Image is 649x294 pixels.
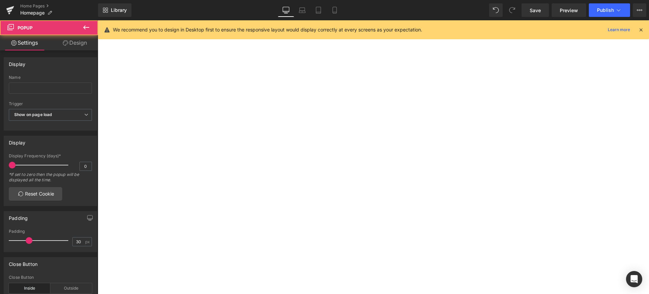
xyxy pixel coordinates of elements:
div: Padding [9,229,92,234]
a: Home Pages [20,3,98,9]
div: Trigger [9,101,92,106]
b: Show on page load [14,112,52,117]
a: Desktop [278,3,294,17]
div: Display [9,136,25,145]
div: Name [9,75,92,80]
a: Learn more [605,26,633,34]
a: Design [50,35,99,50]
div: Padding [9,211,28,221]
div: Close Button [9,275,92,280]
p: We recommend you to design in Desktop first to ensure the responsive layout would display correct... [113,26,422,33]
div: Display Frequency (days)* [9,154,92,158]
div: Close Button [9,257,38,267]
span: Preview [560,7,578,14]
div: *If set to zero then the popup will be displayed all the time.​ [9,172,92,187]
a: Tablet [310,3,327,17]
span: Publish [597,7,614,13]
a: Preview [552,3,586,17]
a: New Library [98,3,131,17]
a: Mobile [327,3,343,17]
button: Undo [489,3,503,17]
span: px [85,240,91,244]
span: Library [111,7,127,13]
div: Display [9,58,25,67]
div: Inside [9,283,50,293]
div: Open Intercom Messenger [626,271,642,287]
div: Outside [50,283,92,293]
a: Reset Cookie [9,187,62,201]
span: Save [530,7,541,14]
a: Laptop [294,3,310,17]
button: More [633,3,646,17]
span: Homepage [20,10,45,16]
span: Popup [18,25,32,30]
button: Redo [505,3,519,17]
button: Publish [589,3,630,17]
